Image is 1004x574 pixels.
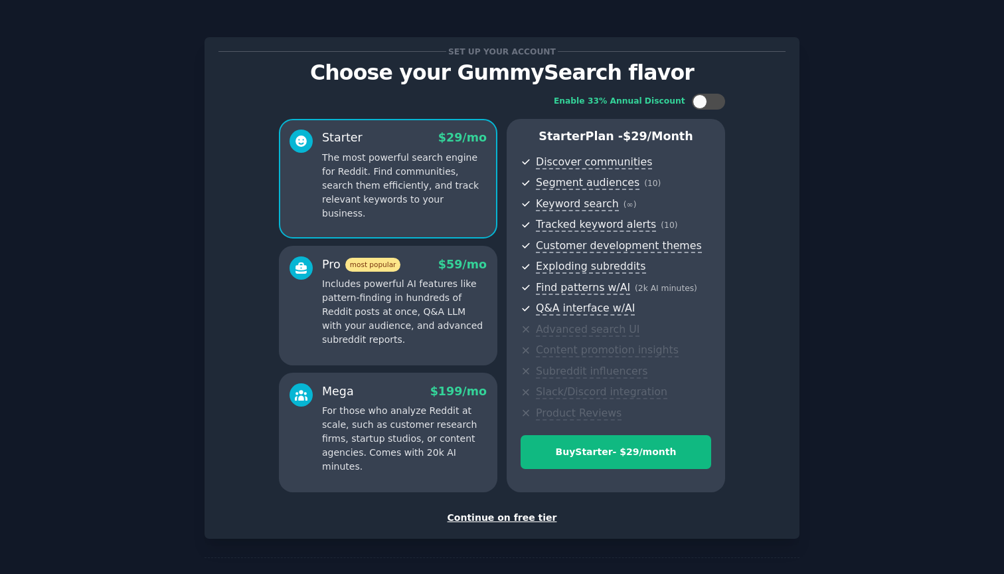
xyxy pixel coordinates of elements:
[536,343,679,357] span: Content promotion insights
[345,258,401,272] span: most popular
[624,200,637,209] span: ( ∞ )
[635,284,697,293] span: ( 2k AI minutes )
[536,281,630,295] span: Find patterns w/AI
[438,258,487,271] span: $ 59 /mo
[521,445,711,459] div: Buy Starter - $ 29 /month
[536,385,667,399] span: Slack/Discord integration
[536,260,645,274] span: Exploding subreddits
[322,383,354,400] div: Mega
[218,511,786,525] div: Continue on free tier
[644,179,661,188] span: ( 10 )
[322,130,363,146] div: Starter
[536,155,652,169] span: Discover communities
[322,404,487,474] p: For those who analyze Reddit at scale, such as customer research firms, startup studios, or conte...
[218,61,786,84] p: Choose your GummySearch flavor
[430,385,487,398] span: $ 199 /mo
[536,197,619,211] span: Keyword search
[446,45,558,58] span: Set up your account
[521,128,711,145] p: Starter Plan -
[536,407,622,421] span: Product Reviews
[521,435,711,469] button: BuyStarter- $29/month
[536,218,656,232] span: Tracked keyword alerts
[322,151,487,221] p: The most powerful search engine for Reddit. Find communities, search them efficiently, and track ...
[438,131,487,144] span: $ 29 /mo
[554,96,685,108] div: Enable 33% Annual Discount
[536,302,635,316] span: Q&A interface w/AI
[623,130,693,143] span: $ 29 /month
[536,365,647,379] span: Subreddit influencers
[661,221,677,230] span: ( 10 )
[322,256,400,273] div: Pro
[536,323,639,337] span: Advanced search UI
[536,176,639,190] span: Segment audiences
[536,239,702,253] span: Customer development themes
[322,277,487,347] p: Includes powerful AI features like pattern-finding in hundreds of Reddit posts at once, Q&A LLM w...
